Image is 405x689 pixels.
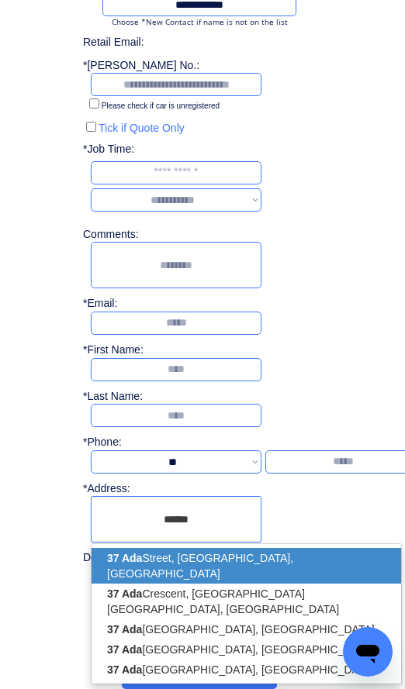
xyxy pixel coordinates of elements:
label: Tick if Quote Only [99,122,185,134]
p: Crescent, [GEOGRAPHIC_DATA] [GEOGRAPHIC_DATA], [GEOGRAPHIC_DATA] [92,584,401,619]
strong: 37 Ada [107,663,142,676]
div: *Last Name: [83,389,144,405]
strong: 37 Ada [107,643,142,656]
div: Choose *New Contact if name is not on the list [102,16,296,27]
div: *Email: [83,296,144,312]
div: Comments: [83,227,144,243]
strong: 37 Ada [107,587,142,600]
div: *[PERSON_NAME] No.: [83,58,199,74]
p: Street, [GEOGRAPHIC_DATA], [GEOGRAPHIC_DATA] [92,548,401,584]
strong: 37 Ada [107,552,142,564]
div: *Phone: [83,435,144,450]
div: Do you want to book job at a different address? [83,550,322,566]
iframe: Button to launch messaging window [343,627,393,677]
p: [GEOGRAPHIC_DATA], [GEOGRAPHIC_DATA] [92,660,401,680]
label: Please check if car is unregistered [102,102,220,110]
p: [GEOGRAPHIC_DATA], [GEOGRAPHIC_DATA] [92,619,401,639]
div: *First Name: [83,343,144,358]
div: *Job Time: [83,142,144,157]
div: Retail Email: [83,35,331,50]
strong: 37 Ada [107,623,142,636]
p: [GEOGRAPHIC_DATA], [GEOGRAPHIC_DATA] [92,639,401,660]
div: *Address: [83,481,144,497]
